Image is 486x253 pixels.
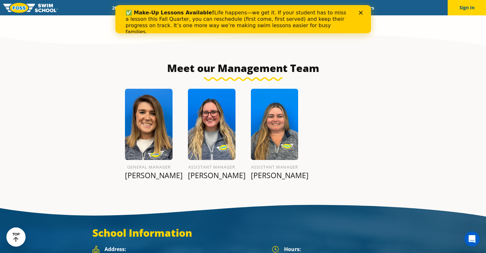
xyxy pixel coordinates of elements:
[104,246,126,253] strong: Address:
[188,163,235,171] h6: Assistant Manager
[92,226,394,239] h3: School Information
[464,231,480,247] iframe: Intercom live chat
[10,4,235,30] div: Life happens—we get it. If your student has to miss a lesson this Fall Quarter, you can reschedul...
[92,62,394,75] h3: Meet our Management Team
[125,89,173,160] img: FOSS-Profile-Photo-20.png
[147,5,174,11] a: Schools
[229,5,265,11] a: About FOSS
[115,5,371,33] iframe: Intercom live chat banner
[12,232,20,242] div: TOP
[272,246,279,253] img: Foss Location Hours
[243,6,250,10] div: Close
[92,246,99,253] img: Foss Location Address
[125,163,173,171] h6: General Manager
[265,5,333,11] a: Swim Like [PERSON_NAME]
[251,163,298,171] h6: Assistant Manager
[333,5,353,11] a: Blog
[251,89,298,160] img: Abby-Brown.png
[3,3,58,13] img: FOSS Swim School Logo
[188,89,235,160] img: FOSS-Profile-Photo-19.png
[10,4,99,11] b: ✅ Make-Up Lessons Available!
[174,5,229,11] a: Swim Path® Program
[107,5,147,11] a: 2025 Calendar
[125,171,173,180] p: [PERSON_NAME]
[353,5,379,11] a: Careers
[188,171,235,180] p: [PERSON_NAME]
[284,246,301,253] strong: Hours:
[251,171,298,180] p: [PERSON_NAME]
